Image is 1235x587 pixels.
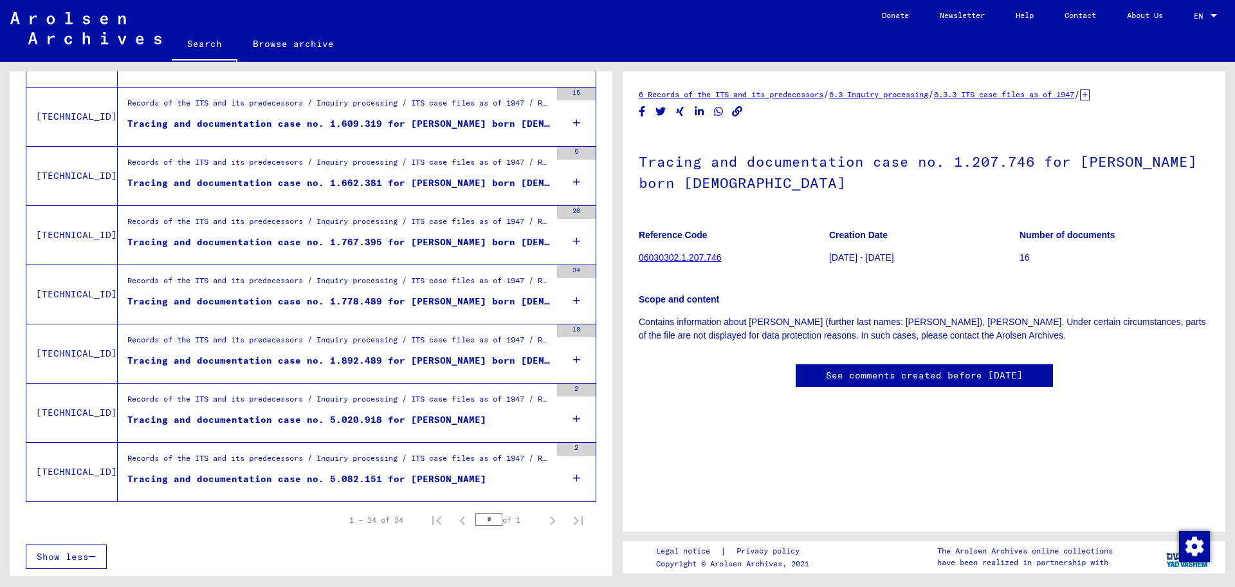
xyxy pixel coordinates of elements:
a: 6 Records of the ITS and its predecessors [639,89,823,99]
td: [TECHNICAL_ID] [26,324,118,383]
div: Tracing and documentation case no. 1.662.381 for [PERSON_NAME] born [DEMOGRAPHIC_DATA] [127,176,551,190]
div: 19 [557,324,596,337]
td: [TECHNICAL_ID] [26,442,118,501]
button: Last page [565,507,591,533]
td: [TECHNICAL_ID] [26,87,118,146]
a: 6.3.3 ITS case files as of 1947 [934,89,1074,99]
div: Tracing and documentation case no. 1.767.395 for [PERSON_NAME] born [DEMOGRAPHIC_DATA] [127,236,551,249]
button: Share on Twitter [654,104,668,120]
div: Records of the ITS and its predecessors / Inquiry processing / ITS case files as of 1947 / Reposi... [127,393,551,411]
button: Share on Xing [673,104,687,120]
b: Number of documents [1020,230,1115,240]
div: Tracing and documentation case no. 5.020.918 for [PERSON_NAME] [127,413,486,427]
div: 2 [557,443,596,456]
p: Contains information about [PERSON_NAME] (further last names: [PERSON_NAME]), [PERSON_NAME]. Unde... [639,315,1209,342]
a: Browse archive [237,28,349,59]
a: Privacy policy [726,545,815,558]
h1: Tracing and documentation case no. 1.207.746 for [PERSON_NAME] born [DEMOGRAPHIC_DATA] [639,132,1209,210]
div: Records of the ITS and its predecessors / Inquiry processing / ITS case files as of 1947 / Reposi... [127,97,551,115]
span: / [823,88,829,100]
a: 06030302.1.207.746 [639,252,721,263]
div: | [656,545,815,558]
div: Records of the ITS and its predecessors / Inquiry processing / ITS case files as of 1947 / Reposi... [127,216,551,234]
button: Share on Facebook [636,104,649,120]
p: 16 [1020,251,1209,265]
p: [DATE] - [DATE] [829,251,1019,265]
td: [TECHNICAL_ID] [26,265,118,324]
span: / [928,88,934,100]
button: Copy link [731,104,744,120]
td: [TECHNICAL_ID] [26,205,118,265]
a: 6.3 Inquiry processing [829,89,928,99]
img: Arolsen_neg.svg [10,12,161,44]
td: [TECHNICAL_ID] [26,146,118,205]
img: yv_logo.png [1164,541,1212,573]
div: Tracing and documentation case no. 1.892.489 for [PERSON_NAME] born [DEMOGRAPHIC_DATA] or13.06.1989 [127,354,551,368]
p: have been realized in partnership with [937,557,1113,568]
div: 5 [557,147,596,160]
b: Scope and content [639,294,719,304]
button: Previous page [450,507,475,533]
b: Reference Code [639,230,708,240]
button: Share on LinkedIn [693,104,706,120]
div: Records of the ITS and its predecessors / Inquiry processing / ITS case files as of 1947 / Reposi... [127,452,551,471]
p: The Arolsen Archives online collections [937,545,1113,557]
span: Show less [37,551,89,563]
td: [TECHNICAL_ID] [26,383,118,442]
div: Tracing and documentation case no. 1.778.489 for [PERSON_NAME] born [DEMOGRAPHIC_DATA] [127,295,551,308]
a: Search [172,28,237,62]
div: Records of the ITS and its predecessors / Inquiry processing / ITS case files as of 1947 / Reposi... [127,156,551,174]
button: First page [424,507,450,533]
div: Tracing and documentation case no. 5.082.151 for [PERSON_NAME] [127,472,486,486]
div: Change consent [1178,530,1209,561]
span: EN [1194,12,1208,21]
a: Legal notice [656,545,720,558]
div: 34 [557,265,596,278]
button: Show less [26,545,107,569]
p: Copyright © Arolsen Archives, 2021 [656,558,815,570]
a: See comments created before [DATE] [826,369,1023,382]
button: Share on WhatsApp [712,104,726,120]
div: Records of the ITS and its predecessors / Inquiry processing / ITS case files as of 1947 / Reposi... [127,275,551,293]
img: Change consent [1179,531,1210,562]
div: 2 [557,384,596,396]
button: Next page [540,507,565,533]
div: 1 – 24 of 24 [349,514,403,526]
div: 20 [557,206,596,219]
span: / [1074,88,1080,100]
div: of 1 [475,514,540,526]
div: Tracing and documentation case no. 1.609.319 for [PERSON_NAME] born [DEMOGRAPHIC_DATA] [127,117,551,131]
div: 15 [557,88,596,100]
div: Records of the ITS and its predecessors / Inquiry processing / ITS case files as of 1947 / Reposi... [127,334,551,352]
b: Creation Date [829,230,888,240]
